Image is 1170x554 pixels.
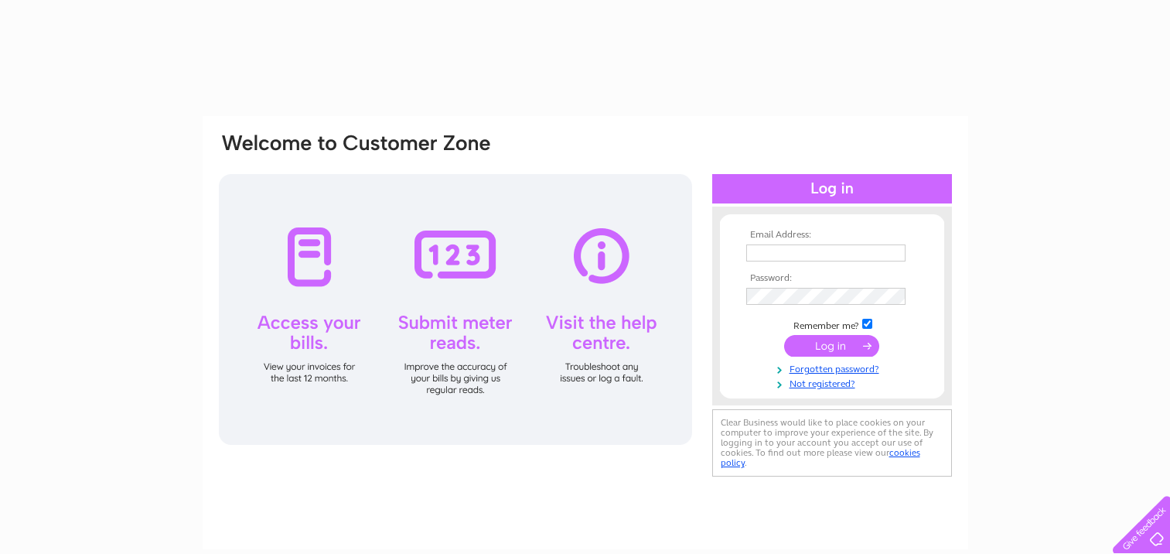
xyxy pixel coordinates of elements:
[742,230,922,241] th: Email Address:
[712,409,952,477] div: Clear Business would like to place cookies on your computer to improve your experience of the sit...
[742,316,922,332] td: Remember me?
[746,375,922,390] a: Not registered?
[742,273,922,284] th: Password:
[721,447,920,468] a: cookies policy
[746,361,922,375] a: Forgotten password?
[784,335,879,357] input: Submit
